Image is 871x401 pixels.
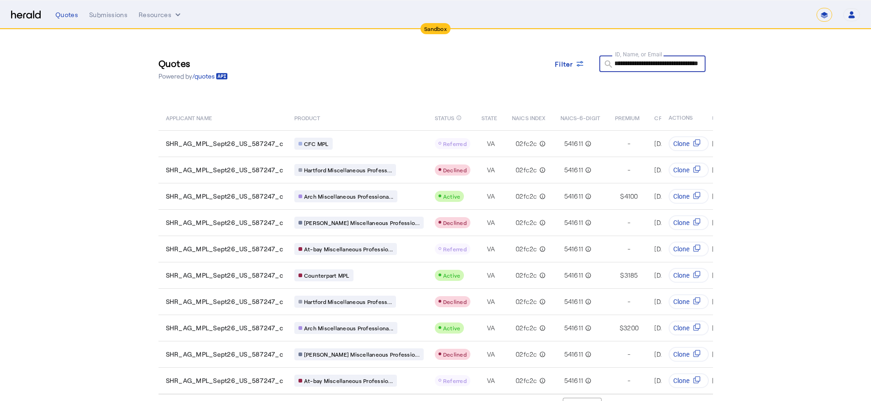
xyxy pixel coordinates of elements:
[624,271,638,280] span: 3185
[615,113,640,122] span: PREMIUM
[443,325,461,331] span: Active
[89,10,128,19] div: Submissions
[304,324,393,332] span: Arch Miscellaneous Professiona...
[627,376,630,385] span: -
[516,165,537,175] span: 02fc2c
[166,376,283,385] span: SHR_AG_MPL_Sept26_US_587247_c
[516,271,537,280] span: 02fc2c
[487,165,495,175] span: VA
[487,271,495,280] span: VA
[583,139,591,148] mat-icon: info_outline
[443,167,467,173] span: Declined
[627,165,630,175] span: -
[487,244,495,254] span: VA
[583,218,591,227] mat-icon: info_outline
[443,272,461,279] span: Active
[443,193,461,200] span: Active
[158,57,228,70] h3: Quotes
[627,297,630,306] span: -
[669,163,709,177] button: Clone
[654,192,700,200] span: [DATE] 12:10 PM
[583,271,591,280] mat-icon: info_outline
[537,350,546,359] mat-icon: info_outline
[304,219,420,226] span: [PERSON_NAME] Miscellaneous Professio...
[674,376,690,385] span: Clone
[564,376,584,385] span: 541611
[166,218,283,227] span: SHR_AG_MPL_Sept26_US_587247_c
[564,323,584,333] span: 541611
[654,350,701,358] span: [DATE] 11:56 AM
[166,350,283,359] span: SHR_AG_MPL_Sept26_US_587247_c
[139,10,183,19] button: Resources dropdown menu
[564,350,584,359] span: 541611
[443,219,467,226] span: Declined
[11,11,41,19] img: Herald Logo
[564,297,584,306] span: 541611
[654,271,700,279] span: [DATE] 12:10 PM
[620,192,624,201] span: $
[512,113,545,122] span: NAICS INDEX
[654,324,701,332] span: [DATE] 11:56 AM
[516,376,537,385] span: 02fc2c
[304,298,392,305] span: Hartford Miscellaneous Profess...
[166,139,283,148] span: SHR_AG_MPL_Sept26_US_587247_c
[304,193,393,200] span: Arch Miscellaneous Professiona...
[516,192,537,201] span: 02fc2c
[674,271,690,280] span: Clone
[624,192,638,201] span: 4100
[516,323,537,333] span: 02fc2c
[537,376,546,385] mat-icon: info_outline
[564,244,584,254] span: 541611
[481,113,497,122] span: STATE
[166,244,283,254] span: SHR_AG_MPL_Sept26_US_587247_c
[443,377,467,384] span: Referred
[435,113,455,122] span: STATUS
[564,218,584,227] span: 541611
[166,323,283,333] span: SHR_AG_MPL_Sept26_US_587247_c
[516,244,537,254] span: 02fc2c
[294,113,321,122] span: PRODUCT
[443,298,467,305] span: Declined
[304,377,393,384] span: At-bay Miscellaneous Professio...
[443,246,467,252] span: Referred
[669,347,709,362] button: Clone
[166,192,283,201] span: SHR_AG_MPL_Sept26_US_587247_c
[304,245,393,253] span: At-bay Miscellaneous Professio...
[537,192,546,201] mat-icon: info_outline
[304,166,392,174] span: Hartford Miscellaneous Profess...
[669,321,709,335] button: Clone
[487,376,495,385] span: VA
[674,297,690,306] span: Clone
[627,218,630,227] span: -
[487,218,495,227] span: VA
[669,294,709,309] button: Clone
[654,298,701,305] span: [DATE] 11:56 AM
[599,59,615,71] mat-icon: search
[669,189,709,204] button: Clone
[627,139,630,148] span: -
[516,350,537,359] span: 02fc2c
[166,297,283,306] span: SHR_AG_MPL_Sept26_US_587247_c
[669,268,709,283] button: Clone
[516,218,537,227] span: 02fc2c
[654,166,700,174] span: [DATE] 12:10 PM
[620,271,624,280] span: $
[487,297,495,306] span: VA
[537,323,546,333] mat-icon: info_outline
[583,350,591,359] mat-icon: info_outline
[487,192,495,201] span: VA
[674,192,690,201] span: Clone
[674,323,690,333] span: Clone
[661,104,713,130] th: ACTIONS
[166,113,212,122] span: APPLICANT NAME
[158,72,228,81] p: Powered by
[674,244,690,254] span: Clone
[564,271,584,280] span: 541611
[304,351,420,358] span: [PERSON_NAME] Miscellaneous Professio...
[537,218,546,227] mat-icon: info_outline
[443,351,467,358] span: Declined
[674,350,690,359] span: Clone
[654,377,701,384] span: [DATE] 11:56 AM
[674,218,690,227] span: Clone
[583,244,591,254] mat-icon: info_outline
